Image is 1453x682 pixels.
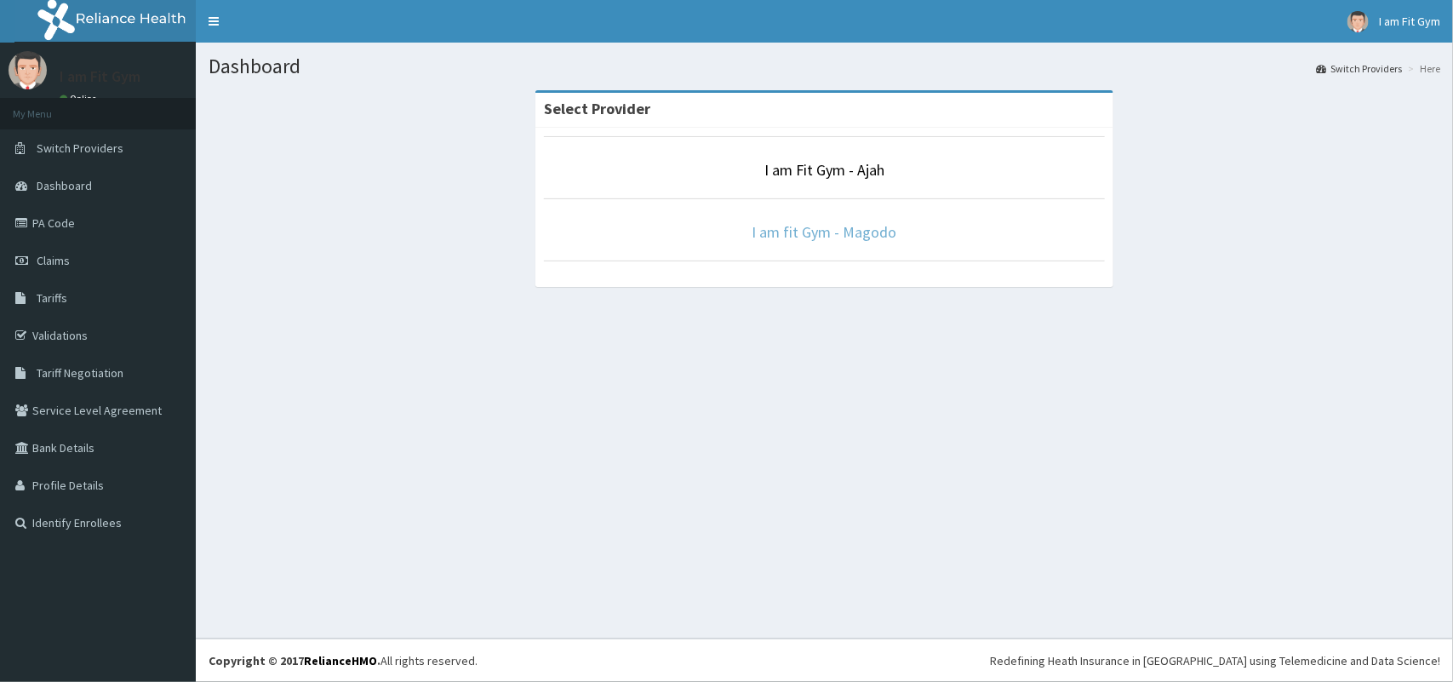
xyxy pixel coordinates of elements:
[304,653,377,668] a: RelianceHMO
[37,365,123,381] span: Tariff Negotiation
[1404,61,1440,76] li: Here
[209,55,1440,77] h1: Dashboard
[752,222,897,242] a: I am fit Gym - Magodo
[209,653,380,668] strong: Copyright © 2017 .
[1379,14,1440,29] span: I am Fit Gym
[1316,61,1402,76] a: Switch Providers
[37,178,92,193] span: Dashboard
[37,290,67,306] span: Tariffs
[9,51,47,89] img: User Image
[1347,11,1369,32] img: User Image
[764,160,884,180] a: I am Fit Gym - Ajah
[37,253,70,268] span: Claims
[990,652,1440,669] div: Redefining Heath Insurance in [GEOGRAPHIC_DATA] using Telemedicine and Data Science!
[196,639,1453,682] footer: All rights reserved.
[60,93,100,105] a: Online
[60,69,140,84] p: I am Fit Gym
[37,140,123,156] span: Switch Providers
[544,99,650,118] strong: Select Provider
